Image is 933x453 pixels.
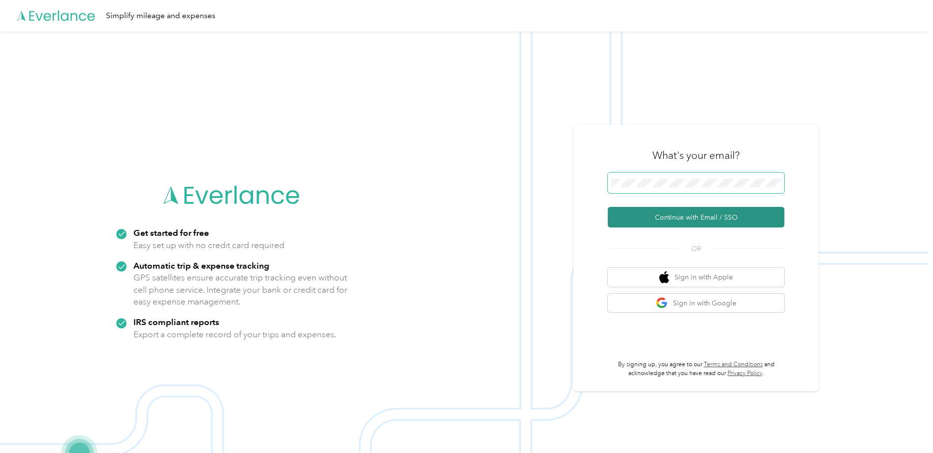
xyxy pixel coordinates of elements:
[133,317,219,327] strong: IRS compliant reports
[652,149,740,162] h3: What's your email?
[727,370,762,377] a: Privacy Policy
[608,360,784,377] p: By signing up, you agree to our and acknowledge that you have read our .
[133,239,285,252] p: Easy set up with no credit card required
[133,227,209,238] strong: Get started for free
[656,297,668,309] img: google logo
[106,10,215,22] div: Simplify mileage and expenses
[659,271,669,283] img: apple logo
[608,294,784,313] button: google logoSign in with Google
[679,244,713,254] span: OR
[133,260,269,271] strong: Automatic trip & expense tracking
[133,272,348,308] p: GPS satellites ensure accurate trip tracking even without cell phone service. Integrate your bank...
[608,268,784,287] button: apple logoSign in with Apple
[608,207,784,227] button: Continue with Email / SSO
[704,361,763,368] a: Terms and Conditions
[133,328,337,341] p: Export a complete record of your trips and expenses.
